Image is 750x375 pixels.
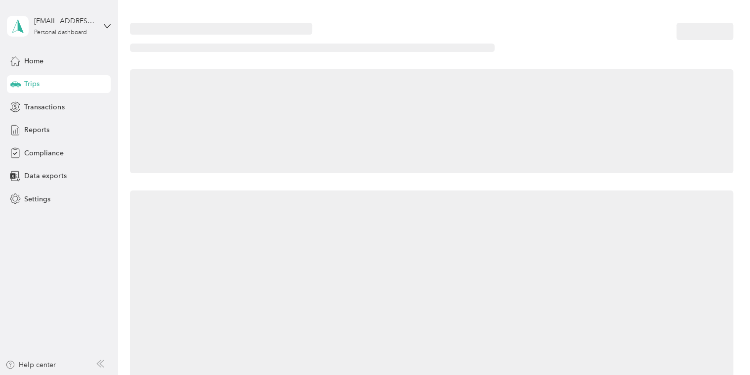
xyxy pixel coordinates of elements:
span: Trips [24,79,40,89]
span: Compliance [24,148,63,158]
span: Transactions [24,102,64,112]
span: Home [24,56,43,66]
div: [EMAIL_ADDRESS][DOMAIN_NAME] [34,16,96,26]
button: Help center [5,360,56,370]
span: Data exports [24,171,66,181]
span: Settings [24,194,50,204]
iframe: Everlance-gr Chat Button Frame [695,320,750,375]
div: Personal dashboard [34,30,87,36]
span: Reports [24,125,49,135]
